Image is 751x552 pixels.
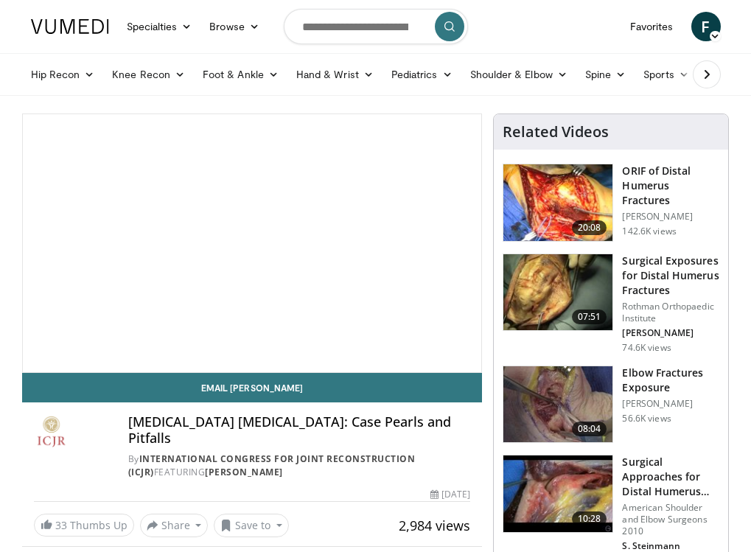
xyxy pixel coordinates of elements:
[503,254,612,331] img: 70322_0000_3.png.150x105_q85_crop-smart_upscale.jpg
[503,366,719,444] a: 08:04 Elbow Fractures Exposure [PERSON_NAME] 56.6K views
[622,226,676,237] p: 142.6K views
[430,488,470,501] div: [DATE]
[23,114,482,372] video-js: Video Player
[503,455,612,532] img: stein_0_1.png.150x105_q85_crop-smart_upscale.jpg
[622,502,719,537] p: American Shoulder and Elbow Surgeons 2010
[576,60,635,89] a: Spine
[503,366,612,443] img: heCDP4pTuni5z6vX4xMDoxOjBrO-I4W8_11.150x105_q85_crop-smart_upscale.jpg
[503,164,719,242] a: 20:08 ORIF of Distal Humerus Fractures [PERSON_NAME] 142.6K views
[503,123,609,141] h4: Related Videos
[55,518,67,532] span: 33
[128,453,416,478] a: International Congress for Joint Reconstruction (ICJR)
[622,398,719,410] p: [PERSON_NAME]
[200,12,268,41] a: Browse
[572,422,607,436] span: 08:04
[572,220,607,235] span: 20:08
[622,342,671,354] p: 74.6K views
[31,19,109,34] img: VuMedi Logo
[461,60,576,89] a: Shoulder & Elbow
[287,60,383,89] a: Hand & Wrist
[621,12,682,41] a: Favorites
[284,9,468,44] input: Search topics, interventions
[503,164,612,241] img: orif-sanch_3.png.150x105_q85_crop-smart_upscale.jpg
[34,514,134,537] a: 33 Thumbs Up
[128,414,471,446] h4: [MEDICAL_DATA] [MEDICAL_DATA]: Case Pearls and Pitfalls
[118,12,201,41] a: Specialties
[622,366,719,395] h3: Elbow Fractures Exposure
[128,453,471,479] div: By FEATURING
[194,60,287,89] a: Foot & Ankle
[34,414,69,450] img: International Congress for Joint Reconstruction (ICJR)
[622,327,719,339] p: [PERSON_NAME]
[103,60,194,89] a: Knee Recon
[635,60,698,89] a: Sports
[22,373,483,402] a: Email [PERSON_NAME]
[572,310,607,324] span: 07:51
[622,254,719,298] h3: Surgical Exposures for Distal Humerus Fractures
[503,254,719,354] a: 07:51 Surgical Exposures for Distal Humerus Fractures Rothman Orthopaedic Institute [PERSON_NAME]...
[622,211,719,223] p: [PERSON_NAME]
[214,514,289,537] button: Save to
[622,301,719,324] p: Rothman Orthopaedic Institute
[622,413,671,425] p: 56.6K views
[205,466,283,478] a: [PERSON_NAME]
[572,511,607,526] span: 10:28
[399,517,470,534] span: 2,984 views
[383,60,461,89] a: Pediatrics
[622,164,719,208] h3: ORIF of Distal Humerus Fractures
[622,540,719,552] p: S. Steinmann
[22,60,104,89] a: Hip Recon
[691,12,721,41] a: F
[75,414,111,450] img: Avatar
[622,455,719,499] h3: Surgical Approaches for Distal Humerus Fractures
[140,514,209,537] button: Share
